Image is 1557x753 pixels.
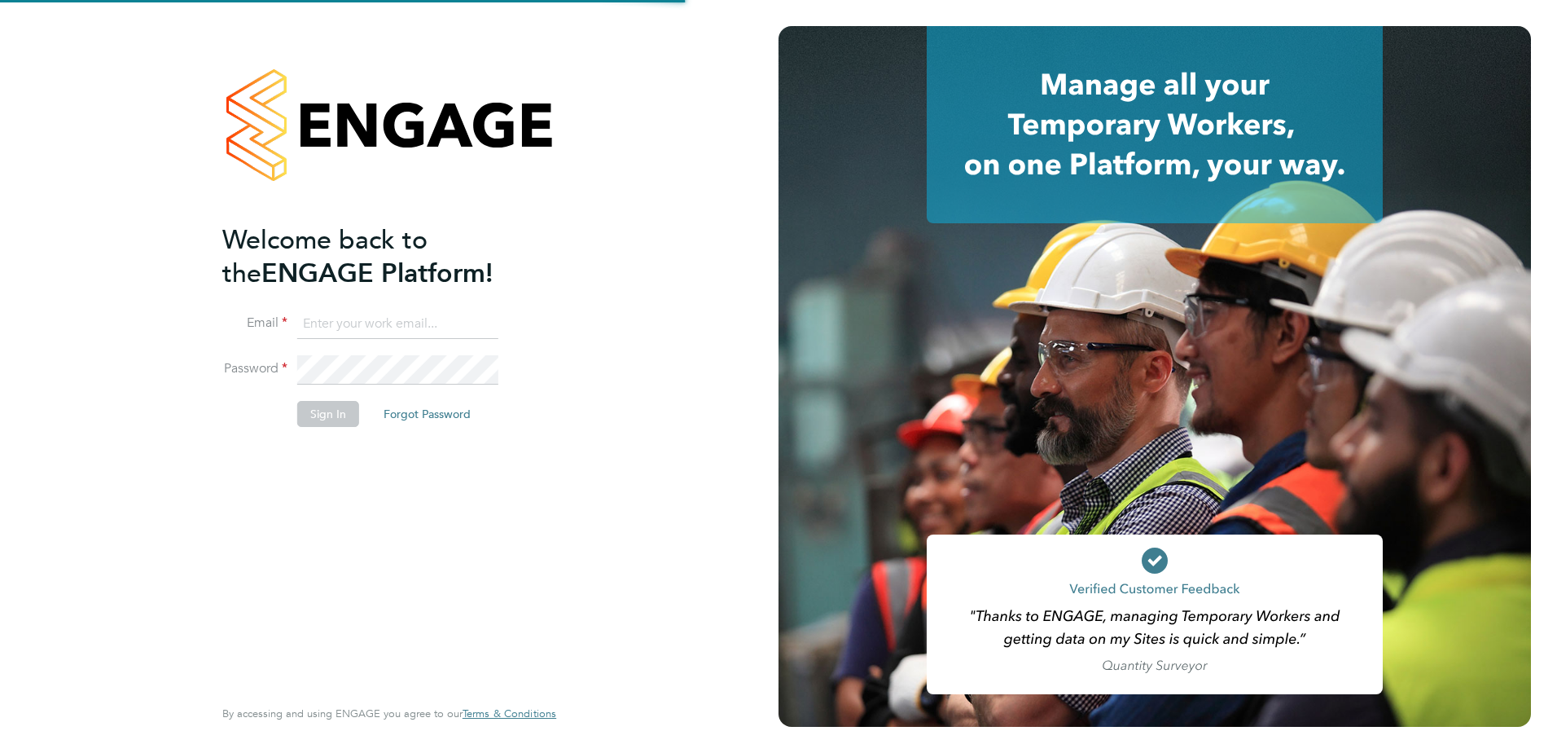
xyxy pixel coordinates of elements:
[222,224,428,289] span: Welcome back to the
[222,360,287,377] label: Password
[297,310,498,339] input: Enter your work email...
[297,401,359,427] button: Sign In
[371,401,484,427] button: Forgot Password
[463,707,556,720] span: Terms & Conditions
[222,223,540,290] h2: ENGAGE Platform!
[463,707,556,720] a: Terms & Conditions
[222,707,556,720] span: By accessing and using ENGAGE you agree to our
[222,315,287,332] label: Email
